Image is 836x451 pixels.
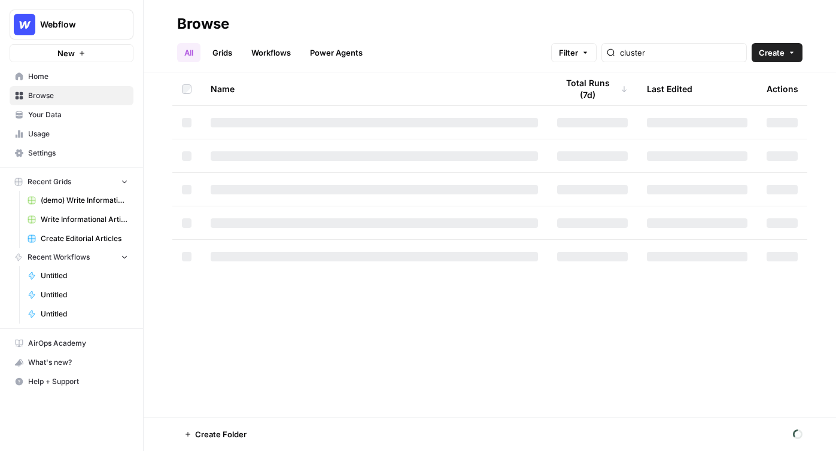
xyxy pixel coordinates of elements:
[752,43,802,62] button: Create
[22,191,133,210] a: (demo) Write Informational Article
[10,334,133,353] a: AirOps Academy
[22,266,133,285] a: Untitled
[22,285,133,304] a: Untitled
[244,43,298,62] a: Workflows
[10,354,133,371] div: What's new?
[28,252,90,263] span: Recent Workflows
[57,47,75,59] span: New
[10,44,133,62] button: New
[557,72,628,105] div: Total Runs (7d)
[177,14,229,33] div: Browse
[28,90,128,101] span: Browse
[41,309,128,319] span: Untitled
[551,43,597,62] button: Filter
[28,148,128,159] span: Settings
[10,372,133,391] button: Help + Support
[41,214,128,225] span: Write Informational Article
[559,47,578,59] span: Filter
[10,173,133,191] button: Recent Grids
[767,72,798,105] div: Actions
[10,353,133,372] button: What's new?
[10,105,133,124] a: Your Data
[195,428,247,440] span: Create Folder
[177,43,200,62] a: All
[28,71,128,82] span: Home
[40,19,113,31] span: Webflow
[22,229,133,248] a: Create Editorial Articles
[41,290,128,300] span: Untitled
[22,210,133,229] a: Write Informational Article
[10,86,133,105] a: Browse
[211,72,538,105] div: Name
[22,304,133,324] a: Untitled
[620,47,741,59] input: Search
[10,248,133,266] button: Recent Workflows
[28,129,128,139] span: Usage
[10,144,133,163] a: Settings
[10,67,133,86] a: Home
[41,233,128,244] span: Create Editorial Articles
[28,176,71,187] span: Recent Grids
[303,43,370,62] a: Power Agents
[28,338,128,349] span: AirOps Academy
[10,124,133,144] a: Usage
[41,195,128,206] span: (demo) Write Informational Article
[647,72,692,105] div: Last Edited
[28,109,128,120] span: Your Data
[41,270,128,281] span: Untitled
[177,425,254,444] button: Create Folder
[28,376,128,387] span: Help + Support
[205,43,239,62] a: Grids
[10,10,133,39] button: Workspace: Webflow
[14,14,35,35] img: Webflow Logo
[759,47,785,59] span: Create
